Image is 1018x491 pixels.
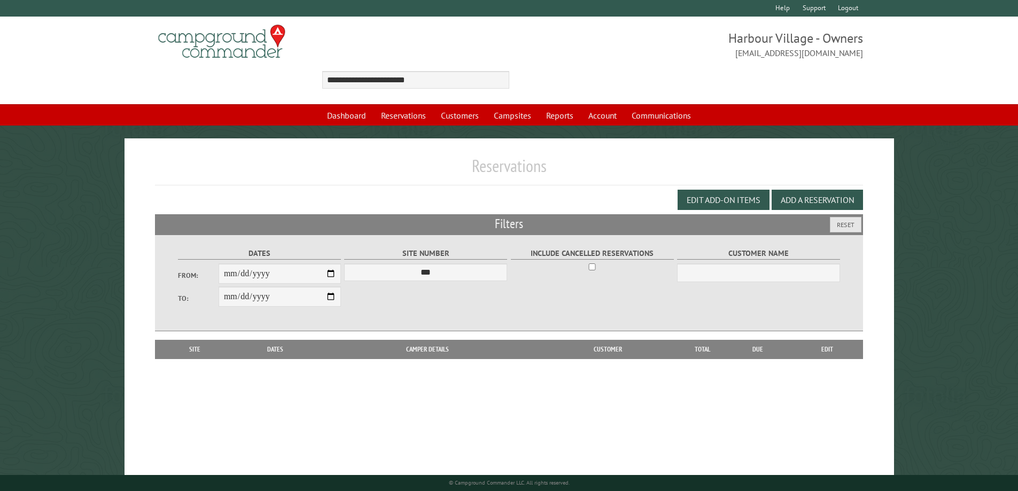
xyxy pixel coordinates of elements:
button: Add a Reservation [772,190,863,210]
a: Communications [625,105,697,126]
button: Edit Add-on Items [678,190,770,210]
h1: Reservations [155,155,864,185]
a: Reservations [375,105,432,126]
a: Account [582,105,623,126]
button: Reset [830,217,861,232]
a: Reports [540,105,580,126]
a: Dashboard [321,105,372,126]
th: Edit [791,340,864,359]
th: Camper Details [321,340,534,359]
a: Customers [434,105,485,126]
label: Dates [178,247,341,260]
th: Customer [534,340,681,359]
img: Campground Commander [155,21,289,63]
label: Site Number [344,247,507,260]
label: Include Cancelled Reservations [511,247,674,260]
a: Campsites [487,105,538,126]
small: © Campground Commander LLC. All rights reserved. [449,479,570,486]
span: Harbour Village - Owners [EMAIL_ADDRESS][DOMAIN_NAME] [509,29,864,59]
label: To: [178,293,219,303]
th: Total [681,340,724,359]
label: Customer Name [677,247,840,260]
th: Site [160,340,230,359]
th: Due [724,340,791,359]
label: From: [178,270,219,280]
h2: Filters [155,214,864,235]
th: Dates [230,340,321,359]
